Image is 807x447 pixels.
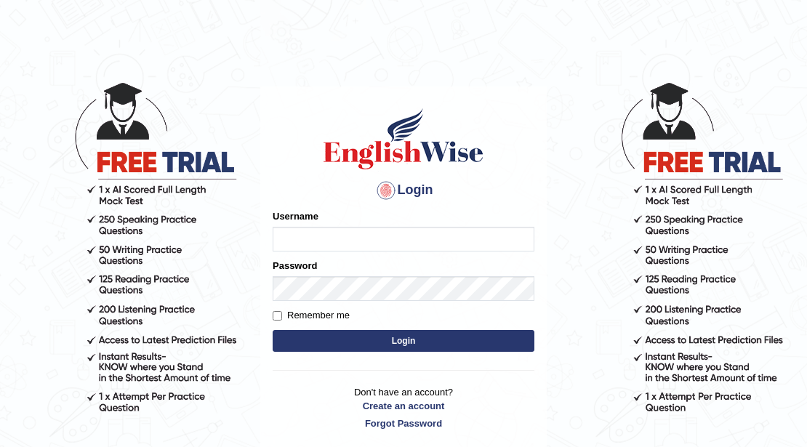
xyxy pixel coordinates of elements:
[273,311,282,321] input: Remember me
[273,385,534,430] p: Don't have an account?
[273,399,534,413] a: Create an account
[273,330,534,352] button: Login
[273,209,318,223] label: Username
[321,106,486,172] img: Logo of English Wise sign in for intelligent practice with AI
[273,259,317,273] label: Password
[273,416,534,430] a: Forgot Password
[273,179,534,202] h4: Login
[273,308,350,323] label: Remember me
